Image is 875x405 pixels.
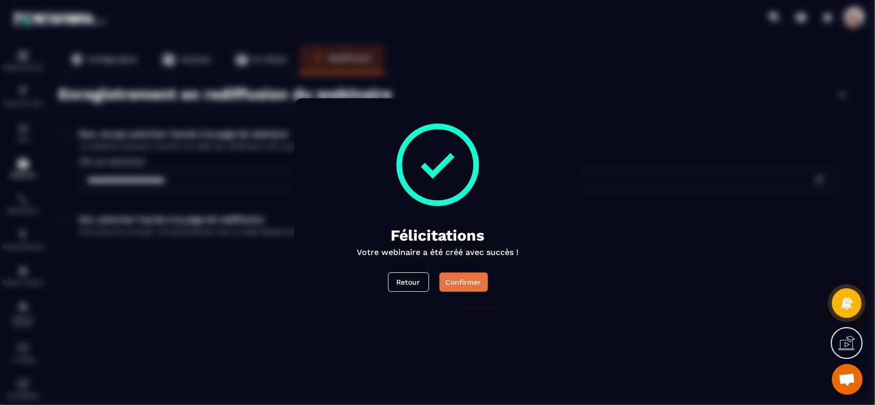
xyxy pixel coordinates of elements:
[439,272,487,292] button: Confirmer
[391,226,484,244] p: Félicitations
[357,247,519,257] p: Votre webinaire a été créé avec succès !
[445,277,481,287] div: Confirmer
[388,272,429,292] button: Retour
[832,364,863,395] a: Ouvrir le chat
